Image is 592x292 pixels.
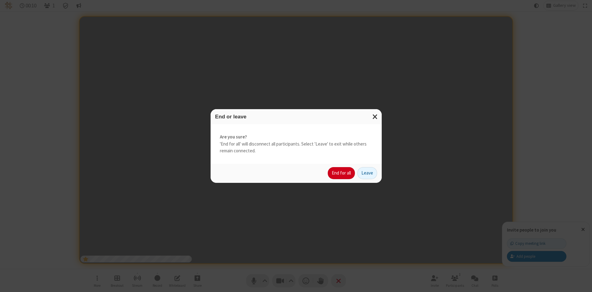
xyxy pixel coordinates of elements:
[211,124,382,164] div: 'End for all' will disconnect all participants. Select 'Leave' to exit while others remain connec...
[328,167,355,179] button: End for all
[369,109,382,124] button: Close modal
[220,134,372,141] strong: Are you sure?
[215,114,377,120] h3: End or leave
[357,167,377,179] button: Leave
